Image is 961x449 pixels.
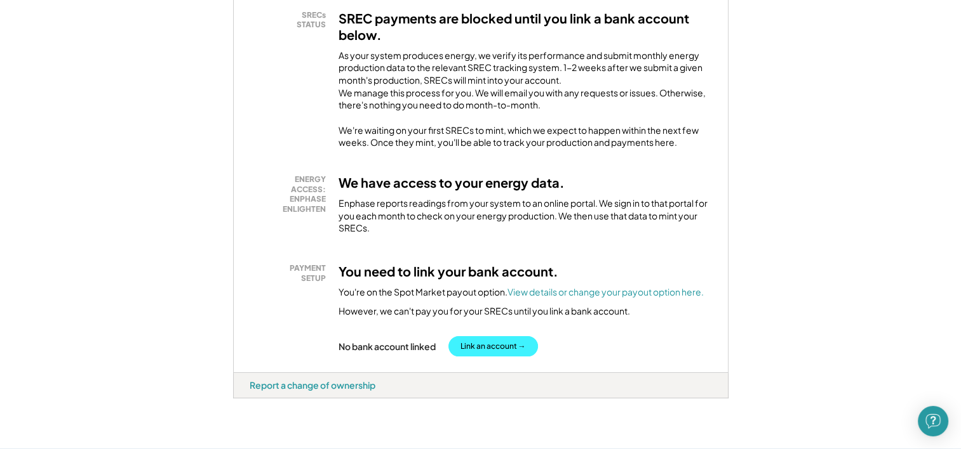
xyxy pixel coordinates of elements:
div: We're waiting on your first SRECs to mint, which we expect to happen within the next few weeks. O... [339,124,712,149]
div: No bank account linked [339,341,436,352]
h3: You need to link your bank account. [339,263,558,280]
div: Open Intercom Messenger [918,406,948,436]
div: zura0ych - MD 1.5x (BT) [233,398,274,403]
a: View details or change your payout option here. [507,286,704,297]
div: As your system produces energy, we verify its performance and submit monthly energy production da... [339,49,712,118]
div: You're on the Spot Market payout option. [339,286,704,299]
div: SRECs STATUS [256,10,326,30]
div: Enphase reports readings from your system to an online portal. We sign in to that portal for you ... [339,197,712,235]
div: Report a change of ownership [250,379,375,391]
div: ENERGY ACCESS: ENPHASE ENLIGHTEN [256,174,326,214]
div: However, we can't pay you for your SRECs until you link a bank account. [339,305,630,318]
h3: We have access to your energy data. [339,174,565,191]
button: Link an account → [448,336,538,356]
div: PAYMENT SETUP [256,263,326,283]
h3: SREC payments are blocked until you link a bank account below. [339,10,712,43]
